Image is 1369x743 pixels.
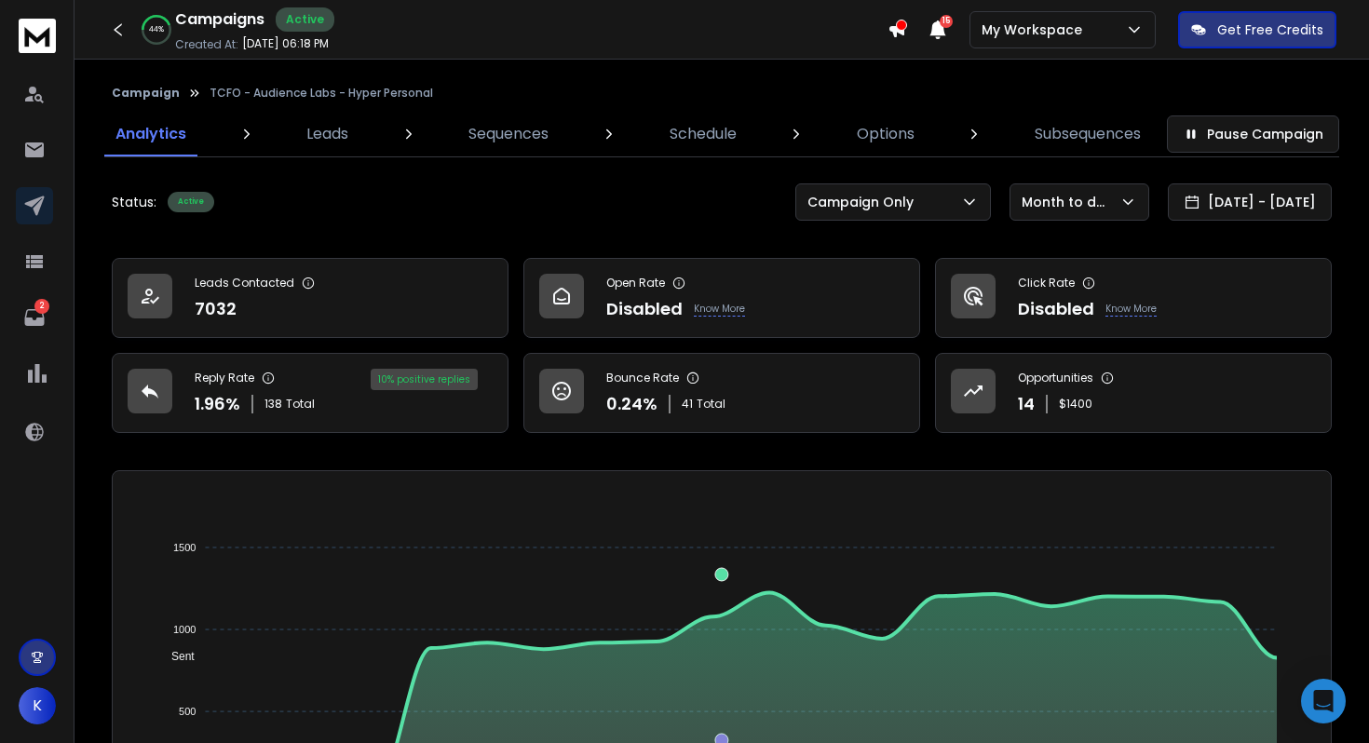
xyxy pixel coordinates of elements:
p: 7032 [195,296,237,322]
p: 44 % [149,24,164,35]
a: Sequences [457,112,560,156]
p: Analytics [115,123,186,145]
button: Pause Campaign [1167,115,1339,153]
div: 10 % positive replies [371,369,478,390]
span: 41 [682,397,693,412]
button: [DATE] - [DATE] [1168,183,1332,221]
p: Campaign Only [807,193,921,211]
a: Analytics [104,112,197,156]
p: [DATE] 06:18 PM [242,36,329,51]
p: Schedule [670,123,737,145]
a: Subsequences [1023,112,1152,156]
span: Total [697,397,725,412]
a: Opportunities14$1400 [935,353,1332,433]
p: Leads [306,123,348,145]
div: Open Intercom Messenger [1301,679,1346,723]
a: Schedule [658,112,748,156]
p: Reply Rate [195,371,254,385]
span: 138 [264,397,282,412]
p: My Workspace [982,20,1090,39]
a: 2 [16,299,53,336]
p: Status: [112,193,156,211]
p: Options [857,123,915,145]
p: 2 [34,299,49,314]
h1: Campaigns [175,8,264,31]
p: 1.96 % [195,391,240,417]
span: Sent [157,650,195,663]
p: Month to date [1022,193,1119,211]
a: Leads Contacted7032 [112,258,508,338]
p: Disabled [606,296,683,322]
p: Know More [694,302,745,317]
div: Active [276,7,334,32]
button: Get Free Credits [1178,11,1336,48]
span: 15 [940,15,953,28]
a: Reply Rate1.96%138Total10% positive replies [112,353,508,433]
p: Open Rate [606,276,665,290]
p: Know More [1105,302,1157,317]
p: 14 [1018,391,1035,417]
p: 0.24 % [606,391,657,417]
button: K [19,687,56,724]
p: TCFO - Audience Labs - Hyper Personal [210,86,433,101]
p: Bounce Rate [606,371,679,385]
p: $ 1400 [1059,397,1092,412]
span: Total [286,397,315,412]
a: Click RateDisabledKnow More [935,258,1332,338]
tspan: 500 [179,706,196,717]
p: Leads Contacted [195,276,294,290]
p: Created At: [175,37,238,52]
p: Disabled [1018,296,1094,322]
p: Sequences [468,123,549,145]
p: Subsequences [1035,123,1141,145]
a: Bounce Rate0.24%41Total [523,353,920,433]
p: Get Free Credits [1217,20,1323,39]
p: Click Rate [1018,276,1075,290]
img: logo [19,19,56,53]
tspan: 1500 [173,542,196,553]
a: Open RateDisabledKnow More [523,258,920,338]
tspan: 1000 [173,624,196,635]
a: Leads [295,112,359,156]
a: Options [846,112,926,156]
button: Campaign [112,86,180,101]
p: Opportunities [1018,371,1093,385]
div: Active [168,192,214,212]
